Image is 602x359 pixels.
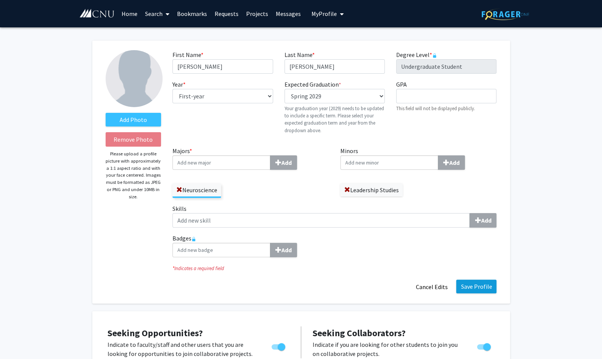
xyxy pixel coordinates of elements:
i: Indicates a required field [172,265,496,272]
a: Messages [272,0,305,27]
small: This field will not be displayed publicly. [396,105,475,111]
button: Remove Photo [106,132,161,147]
svg: This information is provided and automatically updated by Christopher Newport University and is n... [432,53,437,58]
a: Projects [242,0,272,27]
label: AddProfile Picture [106,113,161,127]
button: Badges [270,243,297,257]
label: First Name [172,50,204,59]
label: Leadership Studies [340,183,403,196]
input: Majors*Add [172,155,270,170]
a: Search [141,0,173,27]
label: GPA [396,80,407,89]
p: Please upload a profile picture with approximately a 1:1 aspect ratio and with your face centered... [106,150,161,200]
span: My Profile [311,10,337,17]
button: Cancel Edits [411,280,452,294]
a: Bookmarks [173,0,211,27]
b: Add [281,246,292,254]
p: Your graduation year (2029) needs to be updated to include a specific term. Please select your ex... [284,105,385,134]
button: Save Profile [456,280,496,293]
button: Majors* [270,155,297,170]
button: Skills [469,213,496,228]
label: Year [172,80,186,89]
label: Last Name [284,50,315,59]
img: Christopher Newport University Logo [79,9,115,18]
b: Add [481,217,491,224]
a: Home [118,0,141,27]
span: Seeking Collaborators? [313,327,406,339]
label: Majors [172,146,329,170]
div: Toggle [269,340,289,351]
input: SkillsAdd [172,213,470,228]
button: Minors [438,155,465,170]
input: BadgesAdd [172,243,270,257]
label: Skills [172,204,496,228]
input: MinorsAdd [340,155,438,170]
img: ForagerOne Logo [482,8,529,20]
b: Add [281,159,292,166]
div: Toggle [474,340,495,351]
span: Seeking Opportunities? [107,327,203,339]
label: Expected Graduation [284,80,341,89]
b: Add [449,159,460,166]
p: Indicate if you are looking for other students to join you on collaborative projects. [313,340,463,358]
label: Degree Level [396,50,437,59]
iframe: Chat [6,325,32,353]
img: Profile Picture [106,50,163,107]
a: Requests [211,0,242,27]
label: Minors [340,146,497,170]
p: Indicate to faculty/staff and other users that you are looking for opportunities to join collabor... [107,340,257,358]
label: Badges [172,234,496,257]
label: Neuroscience [172,183,221,196]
